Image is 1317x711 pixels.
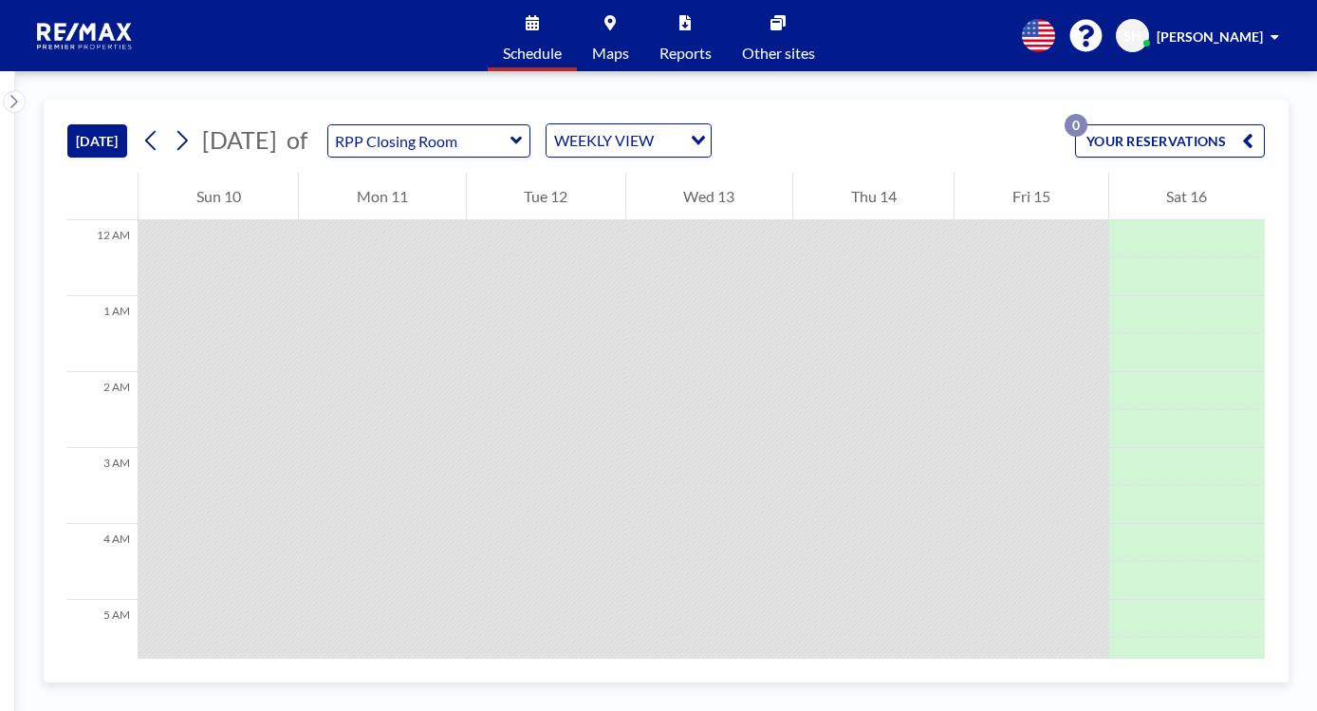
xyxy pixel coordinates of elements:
button: YOUR RESERVATIONS0 [1075,124,1265,158]
div: Search for option [547,124,711,157]
span: SH [1123,28,1141,45]
span: Reports [659,46,712,61]
div: 12 AM [67,220,138,296]
span: WEEKLY VIEW [550,128,658,153]
div: 2 AM [67,372,138,448]
div: Sun 10 [139,173,298,220]
p: 0 [1065,114,1087,137]
div: Thu 14 [793,173,954,220]
div: 3 AM [67,448,138,524]
div: Mon 11 [299,173,465,220]
input: Search for option [659,128,679,153]
div: Tue 12 [467,173,625,220]
div: Fri 15 [955,173,1107,220]
input: RPP Closing Room [328,125,510,157]
span: [PERSON_NAME] [1157,28,1263,45]
span: [DATE] [202,125,277,154]
span: Other sites [742,46,815,61]
div: 4 AM [67,524,138,600]
button: [DATE] [67,124,127,158]
span: of [287,125,307,155]
div: Sat 16 [1109,173,1265,220]
span: Schedule [503,46,562,61]
span: Maps [592,46,629,61]
div: Wed 13 [626,173,792,220]
div: 5 AM [67,600,138,676]
img: organization-logo [30,17,140,55]
div: 1 AM [67,296,138,372]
